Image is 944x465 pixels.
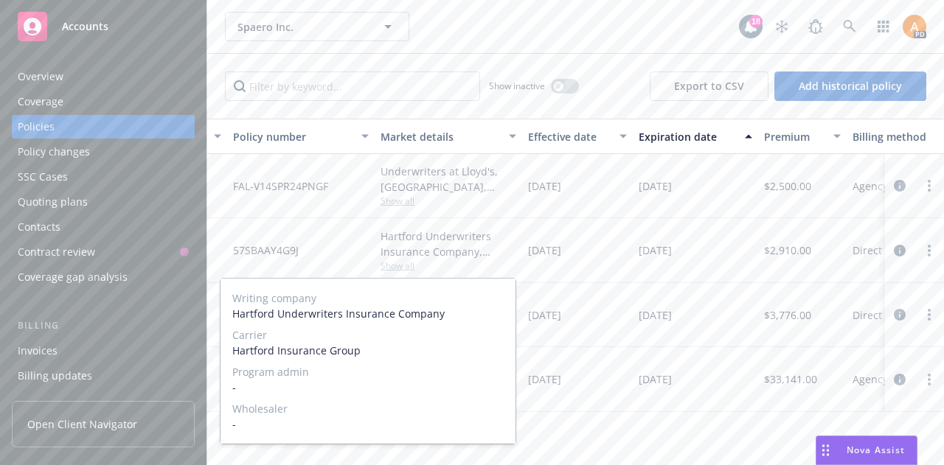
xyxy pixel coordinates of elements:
[232,290,504,306] span: Writing company
[522,119,633,154] button: Effective date
[18,265,128,289] div: Coverage gap analysis
[639,307,672,323] span: [DATE]
[799,79,902,93] span: Add historical policy
[18,165,68,189] div: SSC Cases
[12,318,195,333] div: Billing
[12,115,195,139] a: Policies
[12,6,195,47] a: Accounts
[237,19,365,35] span: Spaero Inc.
[233,242,299,258] span: 57SBAAY4G9J
[764,307,811,323] span: $3,776.00
[18,215,60,239] div: Contacts
[764,178,811,194] span: $2,500.00
[18,140,90,164] div: Policy changes
[225,71,480,101] input: Filter by keyword...
[232,306,504,321] span: Hartford Underwriters Insurance Company
[674,79,744,93] span: Export to CSV
[12,364,195,388] a: Billing updates
[528,371,561,387] span: [DATE]
[381,129,500,144] div: Market details
[381,228,516,259] div: Hartford Underwriters Insurance Company, Hartford Insurance Group
[12,65,195,88] a: Overview
[764,242,811,258] span: $2,910.00
[853,307,882,323] span: Direct
[18,190,88,214] div: Quoting plans
[232,416,504,432] span: -
[639,242,672,258] span: [DATE]
[62,21,108,32] span: Accounts
[232,343,504,358] span: Hartford Insurance Group
[633,119,758,154] button: Expiration date
[375,119,522,154] button: Market details
[225,12,409,41] button: Spaero Inc.
[835,12,864,41] a: Search
[528,178,561,194] span: [DATE]
[12,240,195,264] a: Contract review
[764,371,817,387] span: $33,141.00
[381,259,516,272] span: Show all
[920,306,938,324] a: more
[853,242,882,258] span: Direct
[639,371,672,387] span: [DATE]
[18,339,58,363] div: Invoices
[232,401,504,416] span: Wholesaler
[639,178,672,194] span: [DATE]
[847,444,905,456] span: Nova Assist
[232,327,504,343] span: Carrier
[639,129,736,144] div: Expiration date
[816,436,917,465] button: Nova Assist
[903,15,926,38] img: photo
[528,129,611,144] div: Effective date
[749,15,763,28] div: 18
[18,364,92,388] div: Billing updates
[232,364,504,380] span: Program admin
[489,80,545,92] span: Show inactive
[801,12,830,41] a: Report a Bug
[920,242,938,259] a: more
[528,307,561,323] span: [DATE]
[767,12,796,41] a: Stop snowing
[227,119,375,154] button: Policy number
[12,90,195,113] a: Coverage
[232,380,504,395] span: -
[18,115,55,139] div: Policies
[920,177,938,195] a: more
[381,195,516,207] span: Show all
[764,129,825,144] div: Premium
[891,177,909,195] a: circleInformation
[12,265,195,289] a: Coverage gap analysis
[891,371,909,388] a: circleInformation
[27,416,137,432] span: Open Client Navigator
[18,240,95,264] div: Contract review
[12,215,195,239] a: Contacts
[12,140,195,164] a: Policy changes
[758,119,847,154] button: Premium
[18,90,63,113] div: Coverage
[381,164,516,195] div: Underwriters at Lloyd's, [GEOGRAPHIC_DATA], [PERSON_NAME] of [GEOGRAPHIC_DATA], [PERSON_NAME] Cargo
[12,339,195,363] a: Invoices
[18,65,63,88] div: Overview
[891,242,909,259] a: circleInformation
[774,71,926,101] button: Add historical policy
[650,71,768,101] button: Export to CSV
[12,165,195,189] a: SSC Cases
[920,371,938,388] a: more
[528,242,561,258] span: [DATE]
[233,178,328,194] span: FAL-V14SPR24PNGF
[12,190,195,214] a: Quoting plans
[853,129,935,144] div: Billing method
[869,12,898,41] a: Switch app
[233,129,353,144] div: Policy number
[891,306,909,324] a: circleInformation
[816,436,835,464] div: Drag to move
